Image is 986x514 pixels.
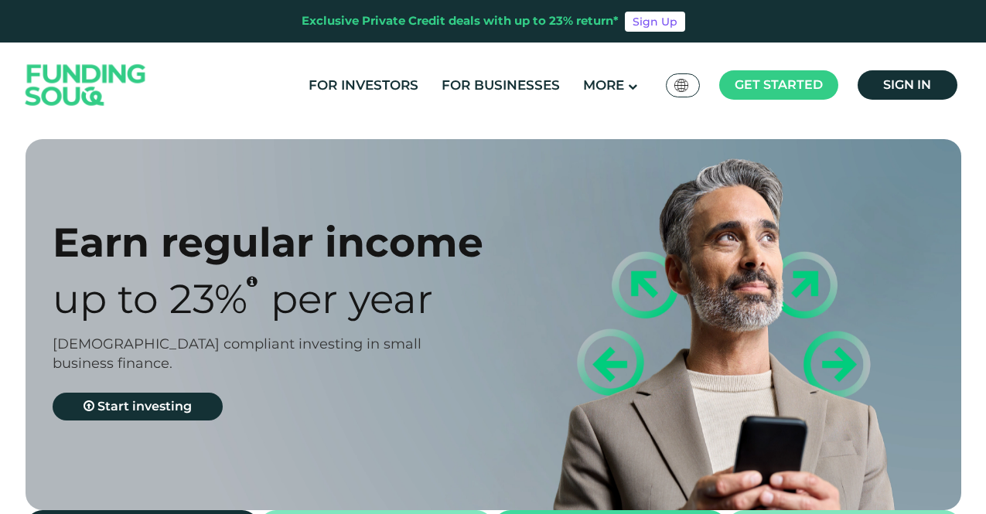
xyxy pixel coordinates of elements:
[53,393,223,420] a: Start investing
[438,73,564,98] a: For Businesses
[271,274,433,323] span: Per Year
[97,399,192,414] span: Start investing
[674,79,688,92] img: SA Flag
[305,73,422,98] a: For Investors
[583,77,624,93] span: More
[883,77,931,92] span: Sign in
[302,12,619,30] div: Exclusive Private Credit deals with up to 23% return*
[247,275,258,288] i: 23% IRR (expected) ~ 15% Net yield (expected)
[625,12,685,32] a: Sign Up
[735,77,823,92] span: Get started
[53,274,247,323] span: Up to 23%
[53,335,421,372] span: [DEMOGRAPHIC_DATA] compliant investing in small business finance.
[10,46,162,124] img: Logo
[858,70,957,100] a: Sign in
[53,218,520,267] div: Earn regular income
